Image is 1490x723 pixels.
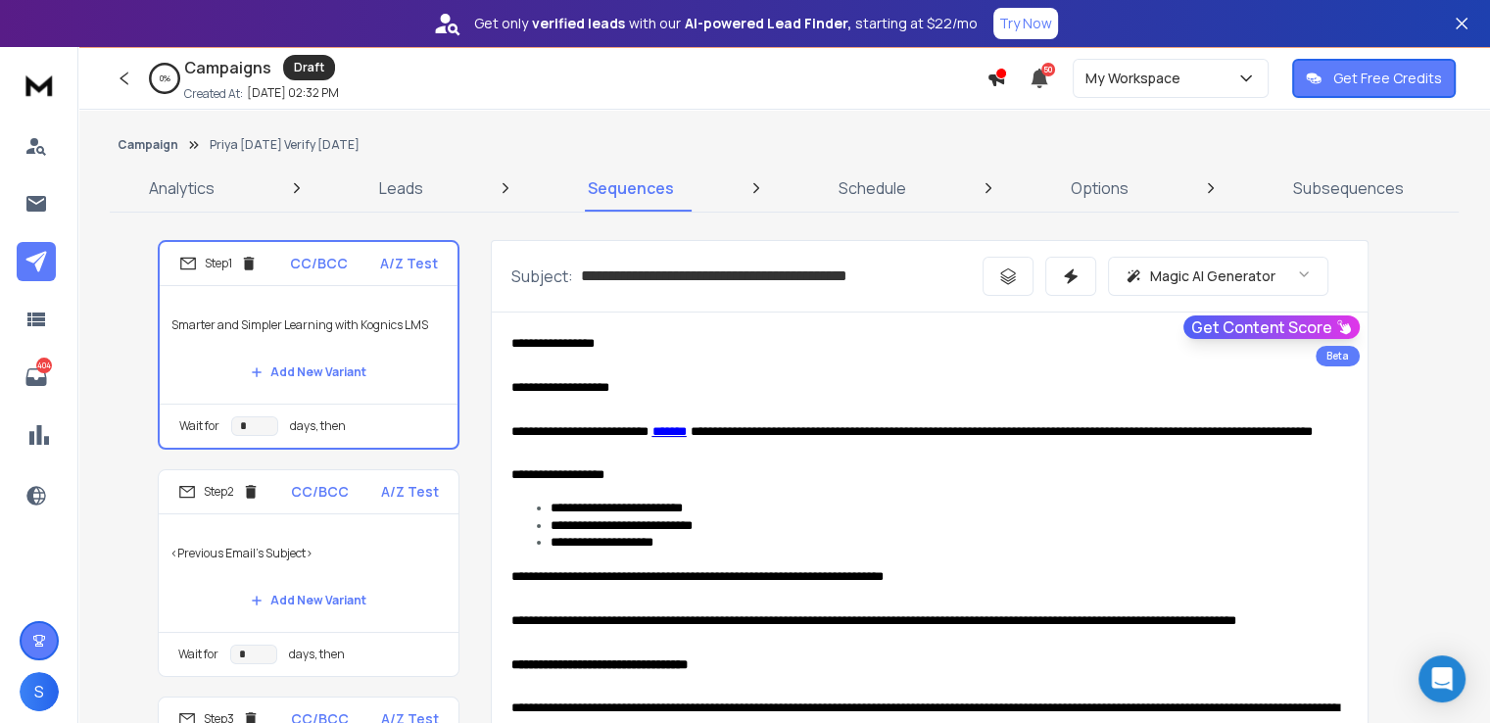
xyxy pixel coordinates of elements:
[532,14,625,33] strong: verified leads
[1150,266,1275,286] p: Magic AI Generator
[118,137,178,153] button: Campaign
[289,647,345,662] p: days, then
[839,176,906,200] p: Schedule
[149,176,215,200] p: Analytics
[290,254,348,273] p: CC/BCC
[1041,63,1055,76] span: 50
[210,137,360,153] p: Priya [DATE] Verify [DATE]
[178,483,260,501] div: Step 2
[178,647,218,662] p: Wait for
[170,526,447,581] p: <Previous Email's Subject>
[1292,59,1456,98] button: Get Free Credits
[291,482,349,502] p: CC/BCC
[171,298,446,353] p: Smarter and Simpler Learning with Kognics LMS
[184,56,271,79] h1: Campaigns
[158,240,459,450] li: Step1CC/BCCA/Z TestSmarter and Simpler Learning with Kognics LMSAdd New VariantWait fordays, then
[1418,655,1466,702] div: Open Intercom Messenger
[36,358,52,373] p: 404
[179,418,219,434] p: Wait for
[1293,176,1404,200] p: Subsequences
[137,165,226,212] a: Analytics
[1281,165,1416,212] a: Subsequences
[184,86,243,102] p: Created At:
[290,418,346,434] p: days, then
[1333,69,1442,88] p: Get Free Credits
[381,482,439,502] p: A/Z Test
[511,265,573,288] p: Subject:
[20,672,59,711] button: S
[235,581,382,620] button: Add New Variant
[685,14,851,33] strong: AI-powered Lead Finder,
[588,176,674,200] p: Sequences
[235,353,382,392] button: Add New Variant
[379,176,423,200] p: Leads
[283,55,335,80] div: Draft
[17,358,56,397] a: 404
[1071,176,1129,200] p: Options
[474,14,978,33] p: Get only with our starting at $22/mo
[179,255,258,272] div: Step 1
[1316,346,1360,366] div: Beta
[1108,257,1328,296] button: Magic AI Generator
[576,165,686,212] a: Sequences
[1085,69,1188,88] p: My Workspace
[999,14,1052,33] p: Try Now
[380,254,438,273] p: A/Z Test
[827,165,918,212] a: Schedule
[20,67,59,103] img: logo
[993,8,1058,39] button: Try Now
[367,165,435,212] a: Leads
[158,469,459,677] li: Step2CC/BCCA/Z Test<Previous Email's Subject>Add New VariantWait fordays, then
[160,72,170,84] p: 0 %
[247,85,339,101] p: [DATE] 02:32 PM
[1183,315,1360,339] button: Get Content Score
[1059,165,1140,212] a: Options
